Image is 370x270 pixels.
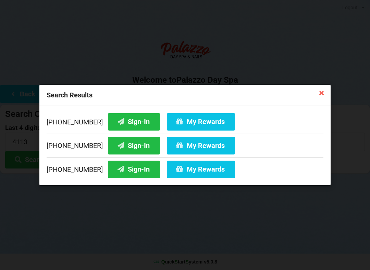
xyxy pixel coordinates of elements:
[167,113,235,131] button: My Rewards
[108,113,160,131] button: Sign-In
[108,161,160,178] button: Sign-In
[47,134,323,158] div: [PHONE_NUMBER]
[39,85,331,106] div: Search Results
[47,157,323,178] div: [PHONE_NUMBER]
[167,161,235,178] button: My Rewards
[108,137,160,154] button: Sign-In
[47,113,323,134] div: [PHONE_NUMBER]
[167,137,235,154] button: My Rewards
